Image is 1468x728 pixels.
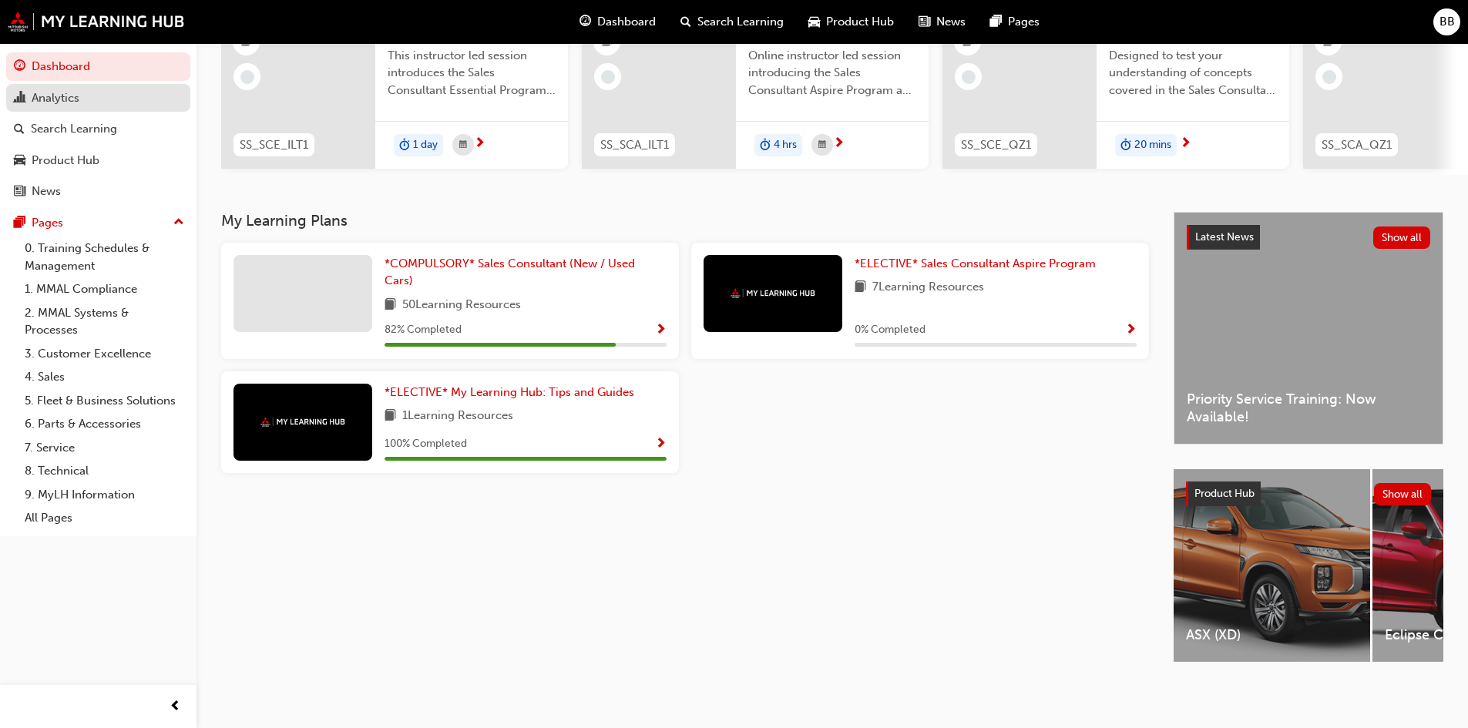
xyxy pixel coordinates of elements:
[385,384,640,401] a: *ELECTIVE* My Learning Hub: Tips and Guides
[221,212,1149,230] h3: My Learning Plans
[1174,212,1443,445] a: Latest NewsShow allPriority Service Training: Now Available!
[18,277,190,301] a: 1. MMAL Compliance
[1194,487,1255,500] span: Product Hub
[978,6,1052,38] a: pages-iconPages
[18,342,190,366] a: 3. Customer Excellence
[240,70,254,84] span: learningRecordVerb_NONE-icon
[833,137,845,151] span: next-icon
[14,154,25,168] span: car-icon
[855,278,866,297] span: book-icon
[748,47,916,99] span: Online instructor led session introducing the Sales Consultant Aspire Program and outlining what ...
[6,52,190,81] a: Dashboard
[567,6,668,38] a: guage-iconDashboard
[385,435,467,453] span: 100 % Completed
[1186,626,1358,644] span: ASX (XD)
[1187,391,1430,425] span: Priority Service Training: Now Available!
[936,13,966,31] span: News
[14,122,25,136] span: search-icon
[655,438,667,451] span: Show Progress
[385,255,667,290] a: *COMPULSORY* Sales Consultant (New / Used Cars)
[402,407,513,426] span: 1 Learning Resources
[1322,70,1336,84] span: learningRecordVerb_NONE-icon
[173,213,184,233] span: up-icon
[32,152,99,169] div: Product Hub
[385,385,634,399] span: *ELECTIVE* My Learning Hub: Tips and Guides
[774,136,797,154] span: 4 hrs
[680,12,691,32] span: search-icon
[1174,469,1370,662] a: ASX (XD)
[962,70,976,84] span: learningRecordVerb_NONE-icon
[18,412,190,436] a: 6. Parts & Accessories
[855,257,1096,270] span: *ELECTIVE* Sales Consultant Aspire Program
[18,436,190,460] a: 7. Service
[6,49,190,209] button: DashboardAnalyticsSearch LearningProduct HubNews
[1373,226,1431,249] button: Show all
[1109,47,1277,99] span: Designed to test your understanding of concepts covered in the Sales Consultant Essential Program...
[1439,13,1455,31] span: BB
[18,301,190,342] a: 2. MMAL Systems & Processes
[170,697,181,716] span: prev-icon
[14,92,25,106] span: chart-icon
[32,183,61,200] div: News
[31,120,117,138] div: Search Learning
[18,506,190,530] a: All Pages
[240,136,308,154] span: SS_SCE_ILT1
[32,214,63,232] div: Pages
[655,324,667,337] span: Show Progress
[579,12,591,32] span: guage-icon
[1186,481,1431,506] a: Product HubShow all
[18,389,190,413] a: 5. Fleet & Business Solutions
[826,13,894,31] span: Product Hub
[14,216,25,230] span: pages-icon
[18,365,190,389] a: 4. Sales
[385,321,462,339] span: 82 % Completed
[1125,320,1137,340] button: Show Progress
[796,6,906,38] a: car-iconProduct Hub
[6,209,190,237] button: Pages
[1322,136,1392,154] span: SS_SCA_QZ1
[597,13,656,31] span: Dashboard
[474,137,485,151] span: next-icon
[697,13,784,31] span: Search Learning
[1180,137,1191,151] span: next-icon
[8,12,185,32] img: mmal
[402,296,521,315] span: 50 Learning Resources
[760,136,771,156] span: duration-icon
[6,177,190,206] a: News
[14,60,25,74] span: guage-icon
[818,136,826,155] span: calendar-icon
[668,6,796,38] a: search-iconSearch Learning
[906,6,978,38] a: news-iconNews
[731,288,815,298] img: mmal
[6,115,190,143] a: Search Learning
[6,146,190,175] a: Product Hub
[855,255,1102,273] a: *ELECTIVE* Sales Consultant Aspire Program
[385,407,396,426] span: book-icon
[855,321,925,339] span: 0 % Completed
[1125,324,1137,337] span: Show Progress
[1187,225,1430,250] a: Latest NewsShow all
[388,47,556,99] span: This instructor led session introduces the Sales Consultant Essential Program and outlines what y...
[32,89,79,107] div: Analytics
[655,320,667,340] button: Show Progress
[1008,13,1040,31] span: Pages
[990,12,1002,32] span: pages-icon
[18,459,190,483] a: 8. Technical
[260,417,345,427] img: mmal
[655,434,667,454] button: Show Progress
[385,296,396,315] span: book-icon
[18,483,190,507] a: 9. MyLH Information
[1195,230,1254,243] span: Latest News
[399,136,410,156] span: duration-icon
[1433,8,1460,35] button: BB
[961,136,1031,154] span: SS_SCE_QZ1
[1120,136,1131,156] span: duration-icon
[808,12,820,32] span: car-icon
[601,70,615,84] span: learningRecordVerb_NONE-icon
[919,12,930,32] span: news-icon
[872,278,984,297] span: 7 Learning Resources
[18,237,190,277] a: 0. Training Schedules & Management
[385,257,635,288] span: *COMPULSORY* Sales Consultant (New / Used Cars)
